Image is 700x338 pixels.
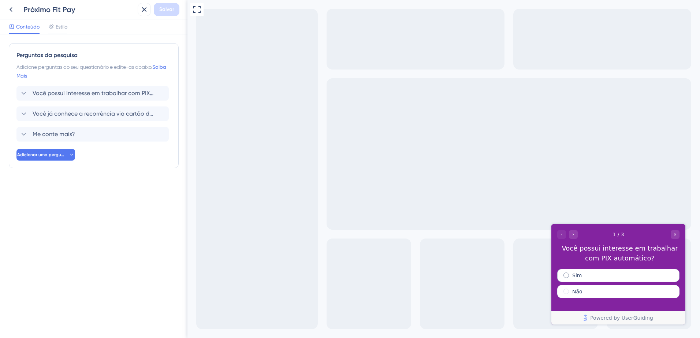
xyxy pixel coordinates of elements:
span: Estilo [56,22,67,31]
span: Me conte mais? [33,130,75,139]
iframe: UserGuiding Survey [364,224,498,324]
div: Perguntas da pesquisa [16,51,171,60]
span: Adicionar uma pergunta [17,152,67,158]
span: Salvar [159,5,174,14]
div: Próximo Fit Pay [23,4,135,15]
span: Você já conhece a recorrência via cartão do Next Fit Pay? [33,109,153,118]
button: Salvar [154,3,179,16]
button: Adicionar uma pergunta [16,149,75,161]
div: Adicione perguntas ao seu questionário e edite-as abaixo. [16,63,171,80]
span: Você possui interesse em trabalhar com PIX automático? [33,89,153,98]
span: Conteúdo [16,22,40,31]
